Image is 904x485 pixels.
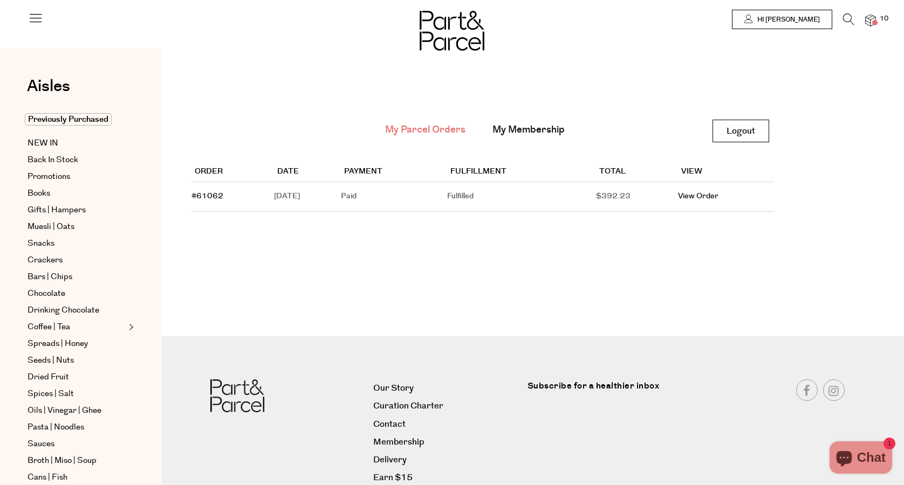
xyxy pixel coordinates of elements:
[28,387,126,400] a: Spices | Salt
[28,204,86,217] span: Gifts | Hampers
[28,337,88,350] span: Spreads | Honey
[28,438,126,451] a: Sauces
[28,404,101,417] span: Oils | Vinegar | Ghee
[373,417,519,432] a: Contact
[596,162,678,182] th: Total
[28,271,72,283] span: Bars | Chips
[28,371,69,384] span: Dried Fruit
[28,304,99,317] span: Drinking Chocolate
[28,321,126,334] a: Coffee | Tea
[28,137,58,150] span: NEW IN
[713,120,769,142] a: Logout
[341,162,448,182] th: Payment
[28,337,126,350] a: Spreads | Honey
[28,154,126,167] a: Back In Stock
[191,191,223,202] a: #61062
[732,10,832,29] a: Hi [PERSON_NAME]
[28,170,126,183] a: Promotions
[28,287,126,300] a: Chocolate
[528,379,690,400] label: Subscribe for a healthier inbox
[28,220,126,233] a: Muesli | Oats
[28,271,126,283] a: Bars | Chips
[28,220,74,233] span: Muesli | Oats
[28,154,78,167] span: Back In Stock
[126,321,134,334] button: Expand/Collapse Coffee | Tea
[28,304,126,317] a: Drinking Chocolate
[27,74,70,98] span: Aisles
[274,162,341,182] th: Date
[420,11,484,51] img: Part&Parcel
[447,182,596,212] td: Fulfilled
[865,15,876,26] a: 10
[28,387,74,400] span: Spices | Salt
[28,454,97,467] span: Broth | Miso | Soup
[28,471,126,484] a: Cans | Fish
[28,170,70,183] span: Promotions
[755,15,820,24] span: Hi [PERSON_NAME]
[678,162,774,182] th: View
[28,237,54,250] span: Snacks
[27,78,70,105] a: Aisles
[28,287,65,300] span: Chocolate
[28,421,126,434] a: Pasta | Noodles
[28,113,126,126] a: Previously Purchased
[28,438,54,451] span: Sauces
[28,254,63,267] span: Crackers
[28,237,126,250] a: Snacks
[373,470,519,485] a: Earn $15
[28,137,126,150] a: NEW IN
[373,399,519,413] a: Curation Charter
[373,453,519,467] a: Delivery
[678,191,718,202] a: View Order
[596,182,678,212] td: $392.23
[373,435,519,449] a: Membership
[341,182,448,212] td: Paid
[826,441,895,476] inbox-online-store-chat: Shopify online store chat
[28,187,126,200] a: Books
[28,421,84,434] span: Pasta | Noodles
[28,471,67,484] span: Cans | Fish
[25,113,112,126] span: Previously Purchased
[191,162,274,182] th: Order
[385,123,465,137] a: My Parcel Orders
[28,404,126,417] a: Oils | Vinegar | Ghee
[274,182,341,212] td: [DATE]
[373,381,519,396] a: Our Story
[28,321,70,334] span: Coffee | Tea
[210,379,264,412] img: Part&Parcel
[28,354,74,367] span: Seeds | Nuts
[877,14,891,24] span: 10
[447,162,596,182] th: Fulfillment
[28,187,50,200] span: Books
[28,371,126,384] a: Dried Fruit
[28,454,126,467] a: Broth | Miso | Soup
[28,204,126,217] a: Gifts | Hampers
[28,254,126,267] a: Crackers
[28,354,126,367] a: Seeds | Nuts
[492,123,565,137] a: My Membership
